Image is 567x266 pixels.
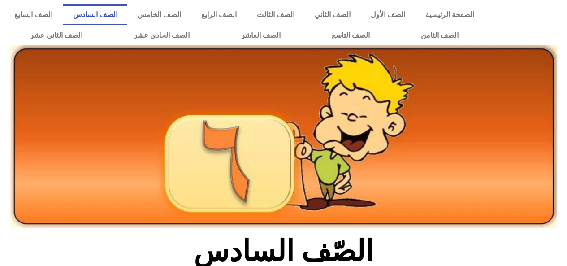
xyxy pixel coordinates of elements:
a: الصف الثالث [247,4,304,25]
a: الصف الأول [360,4,415,25]
a: الصف السابع [4,4,63,25]
a: الصف التاسع [306,25,395,46]
a: الصف السادس [63,4,127,25]
a: الصف العاشر [216,25,306,46]
a: الصفحة الرئيسية [415,4,484,25]
a: الصف الحادي عشر [108,25,215,46]
a: الصف الثاني [304,4,360,25]
a: الصف الثاني عشر [4,25,108,46]
a: الصف الثامن [395,25,484,46]
a: الصف الخامس [127,4,191,25]
a: الصف الرابع [191,4,247,25]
